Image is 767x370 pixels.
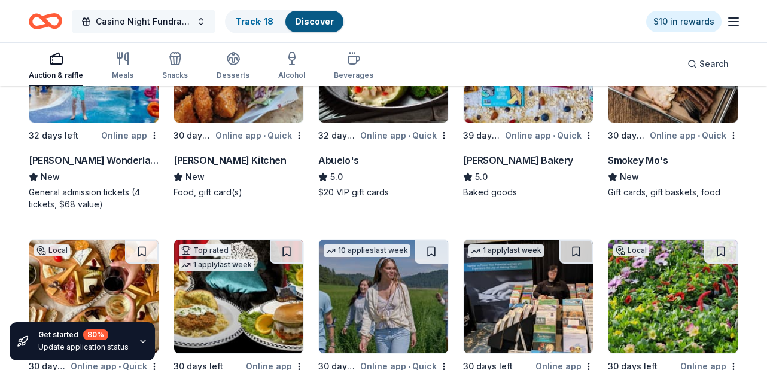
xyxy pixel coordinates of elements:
a: Image for Jack Allen's KitchenLocal30 days leftOnline app•Quick[PERSON_NAME] KitchenNewFood, gift... [174,8,304,198]
div: 80 % [83,329,108,340]
span: • [553,131,555,140]
div: 1 apply last week [468,244,544,257]
span: Search [699,57,729,71]
button: Casino Night Fundraiser and Silent Auction [72,10,215,33]
button: Alcohol [278,47,305,86]
div: Local [34,244,70,256]
div: Abuelo's [318,153,359,167]
div: Food, gift card(s) [174,186,304,198]
img: Image for Alfred Music [464,240,593,353]
div: Baked goods [463,186,593,198]
button: Track· 18Discover [225,10,345,33]
button: Beverages [334,47,373,86]
span: Casino Night Fundraiser and Silent Auction [96,14,191,29]
a: $10 in rewards [646,11,722,32]
a: Image for Abuelo's Top rated2 applieslast week32 days leftOnline app•QuickAbuelo's5.0$20 VIP gift... [318,8,449,198]
div: 10 applies last week [324,244,410,257]
div: Auction & raffle [29,71,83,80]
span: • [408,131,410,140]
div: Gift cards, gift baskets, food [608,186,738,198]
button: Meals [112,47,133,86]
a: Image for Smokey Mo'sLocal30 days leftOnline app•QuickSmokey Mo'sNewGift cards, gift baskets, food [608,8,738,198]
button: Desserts [217,47,249,86]
a: Home [29,7,62,35]
span: New [41,170,60,184]
div: Alcohol [278,71,305,80]
div: Online app Quick [505,128,593,143]
img: Image for Antonelli's Cheese Shop [29,240,159,353]
div: 30 days left [174,129,213,143]
div: $20 VIP gift cards [318,186,449,198]
div: 30 days left [608,129,647,143]
div: Local [613,244,649,256]
div: [PERSON_NAME] Wonderland [29,153,159,167]
span: • [263,131,266,140]
div: Desserts [217,71,249,80]
div: [PERSON_NAME] Kitchen [174,153,287,167]
span: 5.0 [330,170,343,184]
div: 1 apply last week [179,259,254,271]
button: Search [678,52,738,76]
div: Update application status [38,343,129,352]
a: Discover [295,16,334,26]
span: 5.0 [475,170,488,184]
div: 32 days left [29,129,78,143]
span: New [185,170,205,184]
div: Get started [38,329,129,340]
span: • [698,131,700,140]
div: [PERSON_NAME] Bakery [463,153,573,167]
a: Image for Morgan's Wonderland2 applieslast weekLocal32 days leftOnline app[PERSON_NAME] Wonderlan... [29,8,159,210]
div: Online app Quick [650,128,738,143]
img: Image for American Eagle [319,240,448,353]
div: General admission tickets (4 tickets, $68 value) [29,186,159,210]
div: Beverages [334,71,373,80]
div: 32 days left [318,129,358,143]
div: 39 days left [463,129,503,143]
img: Image for The Natural Gardener [608,240,738,353]
div: Snacks [162,71,188,80]
div: Top rated [179,244,231,256]
div: Online app Quick [215,128,304,143]
div: Online app [101,128,159,143]
button: Snacks [162,47,188,86]
div: Meals [112,71,133,80]
img: Image for Black Bear Diner [174,240,303,353]
button: Auction & raffle [29,47,83,86]
div: Online app Quick [360,128,449,143]
a: Image for Bobo's Bakery9 applieslast week39 days leftOnline app•Quick[PERSON_NAME] Bakery5.0Baked... [463,8,593,198]
div: Smokey Mo's [608,153,668,167]
a: Track· 18 [236,16,273,26]
span: New [620,170,639,184]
